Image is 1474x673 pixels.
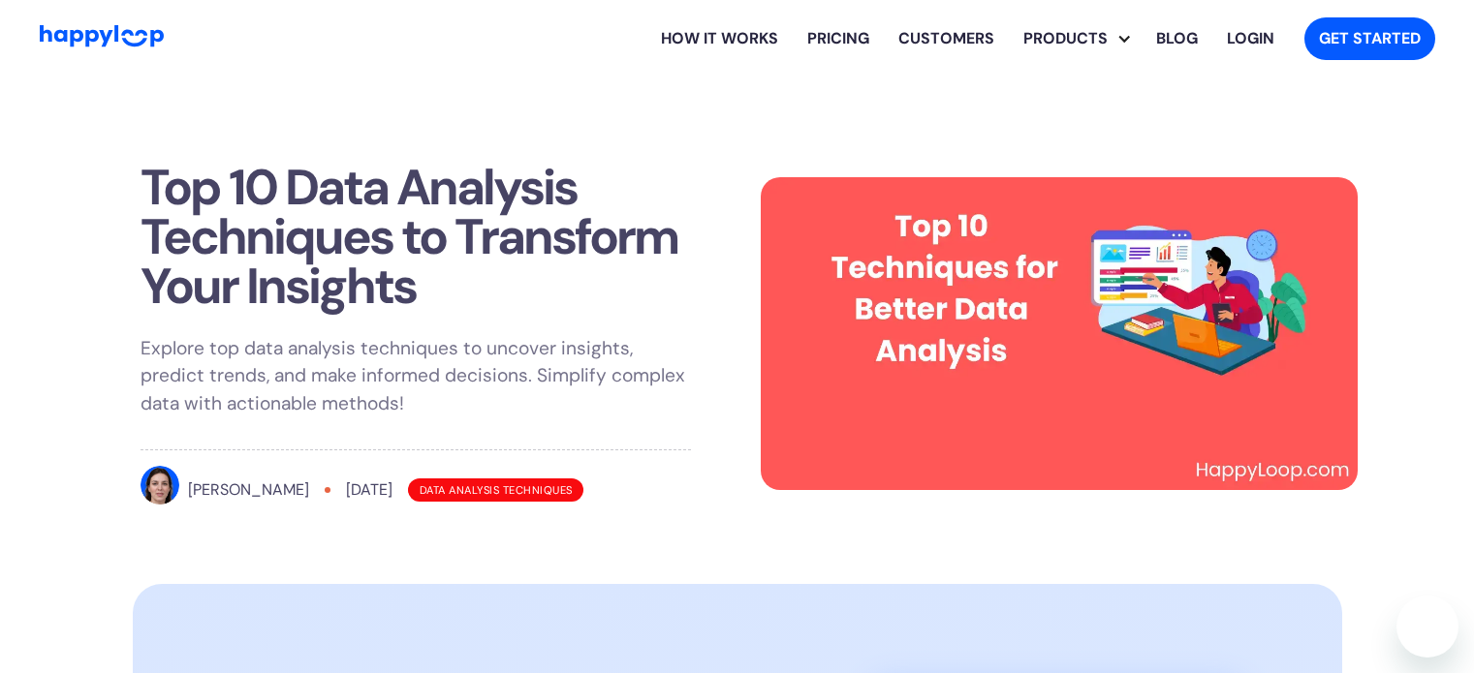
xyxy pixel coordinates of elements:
[346,478,392,502] div: [DATE]
[40,25,164,47] img: HappyLoop Logo
[1304,17,1435,60] a: Get started with HappyLoop
[1009,8,1142,70] div: Explore HappyLoop use cases
[646,8,793,70] a: Learn how HappyLoop works
[793,8,884,70] a: View HappyLoop pricing plans
[1142,8,1212,70] a: Visit the HappyLoop blog for insights
[141,163,691,312] h1: Top 10 Data Analysis Techniques to Transform Your Insights
[141,335,691,418] p: Explore top data analysis techniques to uncover insights, predict trends, and make informed decis...
[884,8,1009,70] a: Learn how HappyLoop works
[408,478,582,501] div: Data Analysis Techniques
[188,478,309,502] div: [PERSON_NAME]
[1023,8,1142,70] div: PRODUCTS
[1396,596,1458,658] iframe: Button to launch messaging window
[1212,8,1289,70] a: Log in to your HappyLoop account
[40,25,164,52] a: Go to Home Page
[1009,27,1122,50] div: PRODUCTS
